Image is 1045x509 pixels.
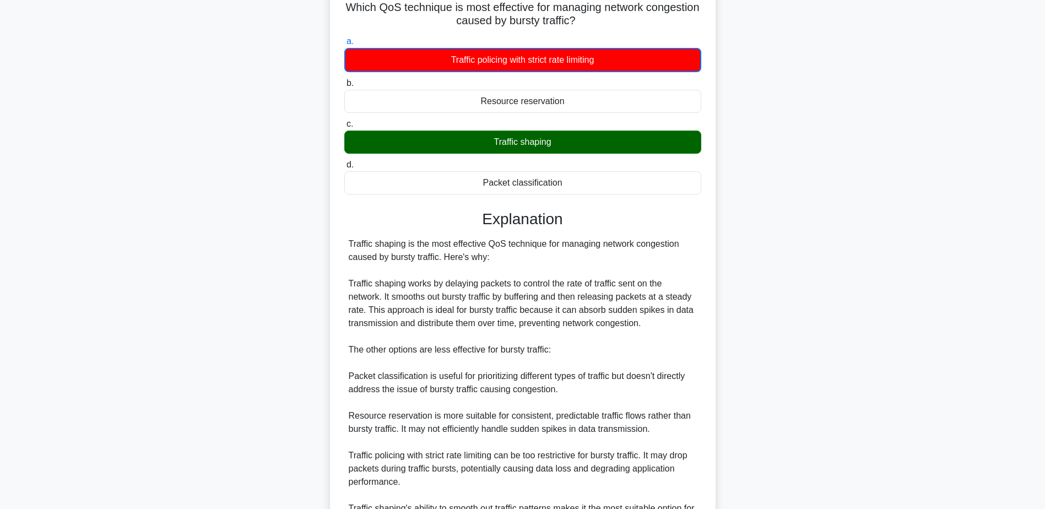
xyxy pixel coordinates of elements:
span: b. [346,78,354,88]
span: c. [346,119,353,128]
div: Traffic policing with strict rate limiting [344,48,701,72]
div: Packet classification [344,171,701,194]
h3: Explanation [351,210,695,229]
div: Traffic shaping [344,131,701,154]
div: Resource reservation [344,90,701,113]
span: d. [346,160,354,169]
span: a. [346,36,354,46]
h5: Which QoS technique is most effective for managing network congestion caused by bursty traffic? [343,1,702,28]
